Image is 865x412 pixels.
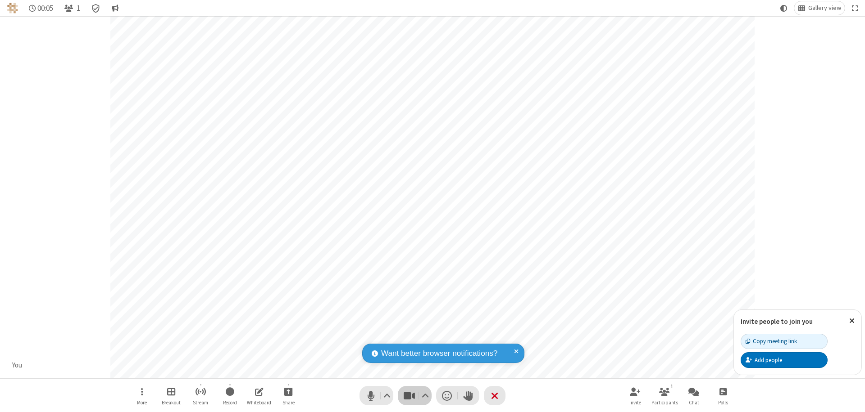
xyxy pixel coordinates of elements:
[193,400,208,405] span: Stream
[216,383,243,408] button: Start recording
[9,360,26,371] div: You
[398,386,432,405] button: Stop video (⌘+Shift+V)
[718,400,728,405] span: Polls
[158,383,185,408] button: Manage Breakout Rooms
[741,352,828,367] button: Add people
[746,337,797,345] div: Copy meeting link
[162,400,181,405] span: Breakout
[680,383,707,408] button: Open chat
[108,1,122,15] button: Conversation
[842,310,861,332] button: Close popover
[484,386,505,405] button: End or leave meeting
[381,348,497,359] span: Want better browser notifications?
[247,400,271,405] span: Whiteboard
[668,382,676,390] div: 1
[458,386,479,405] button: Raise hand
[381,386,393,405] button: Audio settings
[710,383,737,408] button: Open poll
[187,383,214,408] button: Start streaming
[622,383,649,408] button: Invite participants (⌘+Shift+I)
[629,400,641,405] span: Invite
[419,386,432,405] button: Video setting
[689,400,699,405] span: Chat
[360,386,393,405] button: Mute (⌘+Shift+A)
[282,400,295,405] span: Share
[223,400,237,405] span: Record
[246,383,273,408] button: Open shared whiteboard
[741,317,813,326] label: Invite people to join you
[128,383,155,408] button: Open menu
[651,383,678,408] button: Open participant list
[808,4,841,12] span: Gallery view
[777,1,791,15] button: Using system theme
[137,400,147,405] span: More
[651,400,678,405] span: Participants
[37,4,53,13] span: 00:05
[741,334,828,349] button: Copy meeting link
[848,1,862,15] button: Fullscreen
[77,4,80,13] span: 1
[7,3,18,13] img: QA Selenium DO NOT DELETE OR CHANGE
[25,1,57,15] div: Timer
[436,386,458,405] button: Send a reaction
[794,1,845,15] button: Change layout
[275,383,302,408] button: Start sharing
[60,1,84,15] button: Open participant list
[87,1,105,15] div: Meeting details Encryption enabled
